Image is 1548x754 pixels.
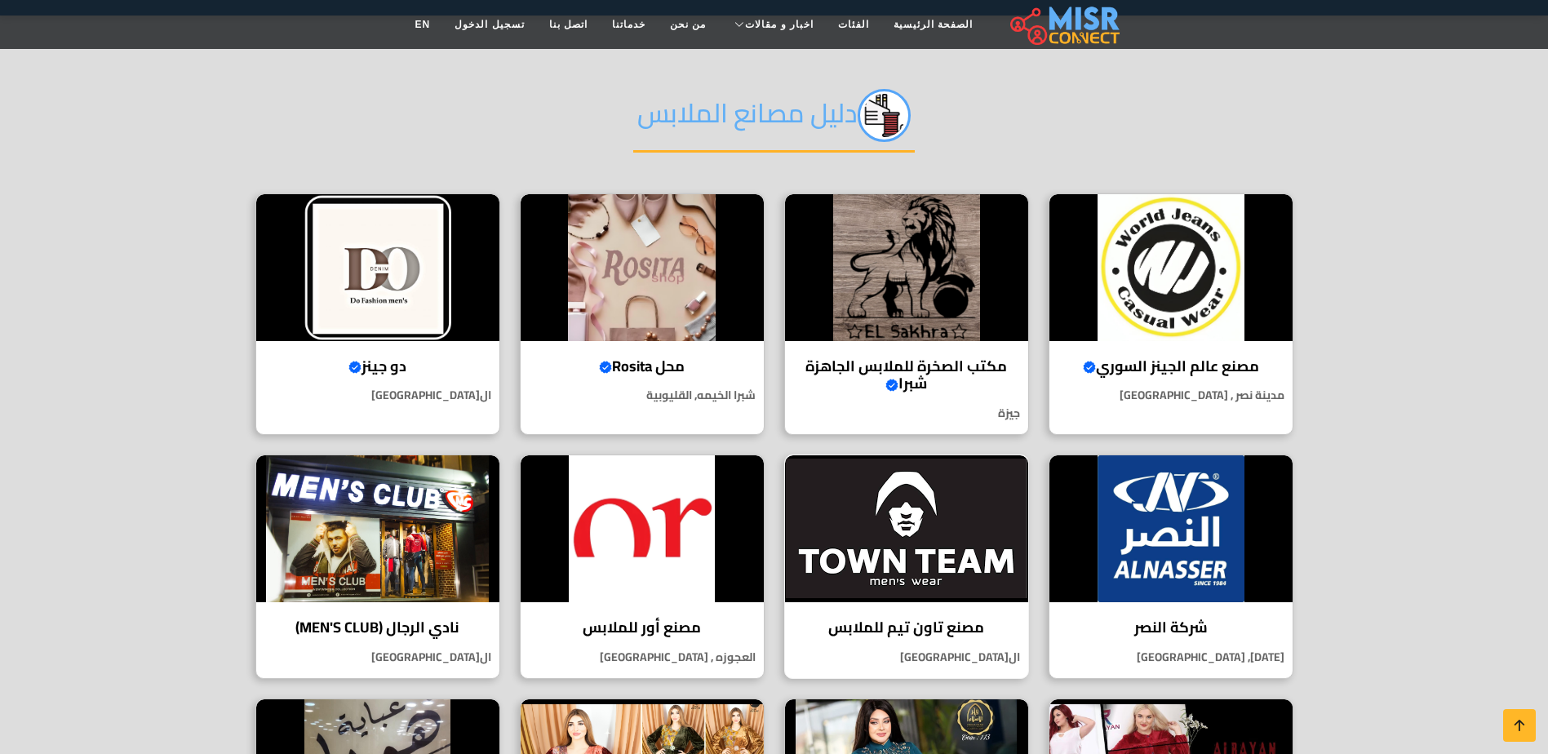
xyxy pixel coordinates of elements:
[537,9,600,40] a: اتصل بنا
[1049,387,1293,404] p: مدينة نصر , [GEOGRAPHIC_DATA]
[858,89,911,142] img: jc8qEEzyi89FPzAOrPPq.png
[268,357,487,375] h4: دو جينز
[718,9,826,40] a: اخبار و مقالات
[256,194,499,341] img: دو جينز
[1083,361,1096,374] svg: Verified account
[785,649,1028,666] p: ال[GEOGRAPHIC_DATA]
[785,455,1028,602] img: مصنع تاون تيم للملابس
[1049,194,1293,341] img: مصنع عالم الجينز السوري
[1062,357,1280,375] h4: مصنع عالم الجينز السوري
[797,619,1016,636] h4: مصنع تاون تيم للملابس
[881,9,985,40] a: الصفحة الرئيسية
[256,649,499,666] p: ال[GEOGRAPHIC_DATA]
[797,357,1016,393] h4: مكتب الصخرة للملابس الجاهزة شبرا
[785,194,1028,341] img: مكتب الصخرة للملابس الجاهزة شبرا
[774,193,1039,435] a: مكتب الصخرة للملابس الجاهزة شبرا مكتب الصخرة للملابس الجاهزة شبرا جيزة
[599,361,612,374] svg: Verified account
[533,357,752,375] h4: محل Rosita
[774,455,1039,679] a: مصنع تاون تيم للملابس مصنع تاون تيم للملابس ال[GEOGRAPHIC_DATA]
[256,455,499,602] img: نادي الرجال (MEN'S CLUB)
[1039,193,1303,435] a: مصنع عالم الجينز السوري مصنع عالم الجينز السوري مدينة نصر , [GEOGRAPHIC_DATA]
[633,89,915,153] h2: دليل مصانع الملابس
[521,387,764,404] p: شبرا الخيمه, القليوبية
[600,9,658,40] a: خدماتنا
[826,9,881,40] a: الفئات
[1049,455,1293,602] img: شركة النصر
[1010,4,1120,45] img: main.misr_connect
[533,619,752,636] h4: مصنع أور للملابس
[521,455,764,602] img: مصنع أور للملابس
[403,9,443,40] a: EN
[521,649,764,666] p: العجوزه , [GEOGRAPHIC_DATA]
[658,9,718,40] a: من نحن
[1049,649,1293,666] p: [DATE], [GEOGRAPHIC_DATA]
[521,194,764,341] img: محل Rosita
[256,387,499,404] p: ال[GEOGRAPHIC_DATA]
[268,619,487,636] h4: نادي الرجال (MEN'S CLUB)
[885,379,898,392] svg: Verified account
[246,193,510,435] a: دو جينز دو جينز ال[GEOGRAPHIC_DATA]
[246,455,510,679] a: نادي الرجال (MEN'S CLUB) نادي الرجال (MEN'S CLUB) ال[GEOGRAPHIC_DATA]
[348,361,361,374] svg: Verified account
[745,17,814,32] span: اخبار و مقالات
[510,193,774,435] a: محل Rosita محل Rosita شبرا الخيمه, القليوبية
[1062,619,1280,636] h4: شركة النصر
[1039,455,1303,679] a: شركة النصر شركة النصر [DATE], [GEOGRAPHIC_DATA]
[442,9,536,40] a: تسجيل الدخول
[510,455,774,679] a: مصنع أور للملابس مصنع أور للملابس العجوزه , [GEOGRAPHIC_DATA]
[785,405,1028,422] p: جيزة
